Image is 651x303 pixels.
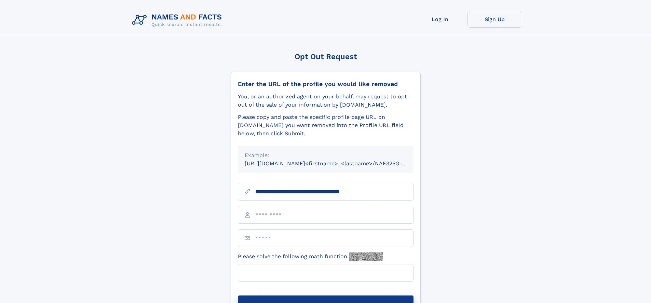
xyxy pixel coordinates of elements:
a: Log In [413,11,467,28]
img: Logo Names and Facts [129,11,228,29]
div: Example: [245,151,407,160]
div: Enter the URL of the profile you would like removed [238,80,413,88]
div: Please copy and paste the specific profile page URL on [DOMAIN_NAME] you want removed into the Pr... [238,113,413,138]
div: Opt Out Request [231,52,421,61]
a: Sign Up [467,11,522,28]
label: Please solve the following math function: [238,252,383,261]
div: You, or an authorized agent on your behalf, may request to opt-out of the sale of your informatio... [238,93,413,109]
small: [URL][DOMAIN_NAME]<firstname>_<lastname>/NAF325G-xxxxxxxx [245,160,426,167]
